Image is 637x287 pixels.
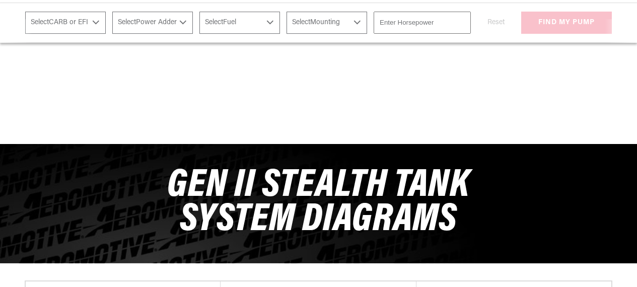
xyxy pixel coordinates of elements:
[287,12,367,34] select: Mounting
[112,12,193,34] select: Power Adder
[374,12,471,34] input: Enter Horsepower
[199,12,280,34] select: Fuel
[25,12,106,34] select: CARB or EFI
[167,166,470,240] span: Gen II Stealth Tank System Diagrams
